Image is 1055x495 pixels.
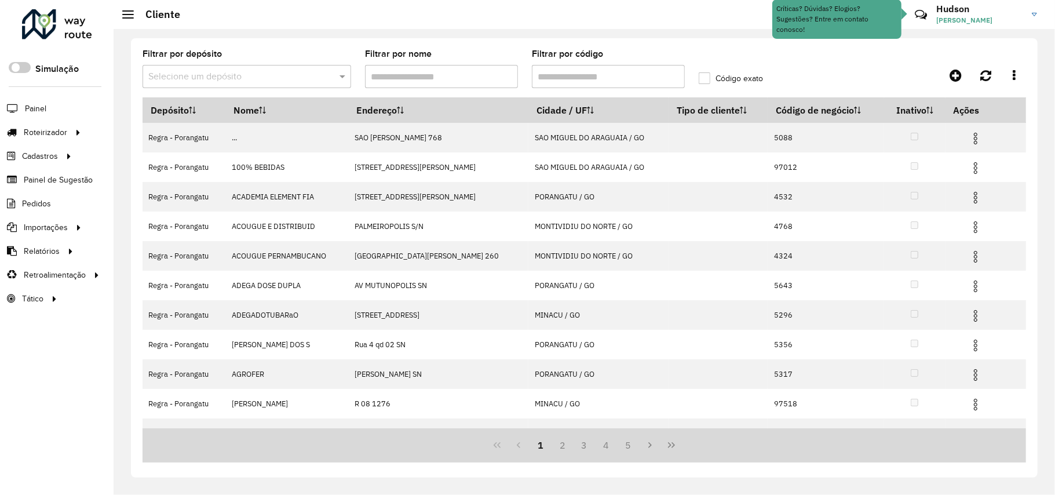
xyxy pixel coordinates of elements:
td: 5088 [768,123,884,152]
td: AV MUTUNOPOLIS SN [348,271,528,300]
td: 5296 [768,300,884,330]
button: 1 [530,434,552,456]
span: Importações [24,221,68,234]
td: Regra - Porangatu [143,123,225,152]
button: 2 [552,434,574,456]
td: ACOUGUE PERNAMBUCANO [225,241,348,271]
span: Painel [25,103,46,115]
td: [STREET_ADDRESS][PERSON_NAME] [348,152,528,182]
td: 5317 [768,359,884,389]
td: R 08 1276 [348,389,528,418]
label: Simulação [35,62,79,76]
td: Regra - Porangatu [143,271,225,300]
td: 97518 [768,389,884,418]
td: 4532 [768,182,884,212]
h2: Cliente [134,8,180,21]
button: 5 [617,434,639,456]
td: ... [225,123,348,152]
td: SAO [PERSON_NAME] 768 [348,123,528,152]
td: 100% BEBIDAS [225,152,348,182]
td: MINACU / GO [528,300,669,330]
label: Filtrar por código [532,47,603,61]
th: Cidade / UF [528,98,669,123]
td: [STREET_ADDRESS] [348,300,528,330]
td: PORANGATU / GO [528,271,669,300]
td: SAO MIGUEL DO ARAGUAIA / GO [528,123,669,152]
td: PORANGATU / GO [528,330,669,359]
td: Regra - Porangatu [143,152,225,182]
td: Regra - Porangatu [143,212,225,241]
td: ACOUGUE E DISTRIBUID [225,212,348,241]
th: Inativo [884,98,945,123]
label: Código exato [699,72,763,85]
td: 5435 [768,418,884,448]
th: Tipo de cliente [669,98,768,123]
th: Ações [946,98,1015,122]
td: [GEOGRAPHIC_DATA][PERSON_NAME] 260 [348,241,528,271]
td: Regra - Porangatu [143,418,225,448]
td: Rua 4 qd 02 SN [348,330,528,359]
td: PORANGATU / GO [528,359,669,389]
span: Painel de Sugestão [24,174,93,186]
td: ALTAS HORAS DISTRIB [225,418,348,448]
td: [PERSON_NAME] SN [348,359,528,389]
span: Retroalimentação [24,269,86,281]
td: Regra - Porangatu [143,241,225,271]
td: 5643 [768,271,884,300]
td: PORANGATU / GO [528,182,669,212]
span: Tático [22,293,43,305]
td: Regra - Porangatu [143,300,225,330]
th: Nome [225,98,348,123]
td: ADEGA DOSE DUPLA [225,271,348,300]
td: Regra - Porangatu [143,359,225,389]
td: [PERSON_NAME] [225,389,348,418]
td: ACADEMIA ELEMENT FIA [225,182,348,212]
td: PALMEIROPOLIS S/N [348,212,528,241]
th: Depósito [143,98,225,123]
td: 4324 [768,241,884,271]
td: RUA 06 SN [348,418,528,448]
td: 4768 [768,212,884,241]
td: [STREET_ADDRESS][PERSON_NAME] [348,182,528,212]
td: AGROFER [225,359,348,389]
label: Filtrar por nome [365,47,432,61]
td: Regra - Porangatu [143,330,225,359]
button: Last Page [660,434,682,456]
th: Endereço [348,98,528,123]
td: 97012 [768,152,884,182]
span: Relatórios [24,245,60,257]
td: MONTIVIDIU DO NORTE / GO [528,212,669,241]
td: ADEGADOTUBARaO [225,300,348,330]
td: Regra - Porangatu [143,182,225,212]
span: Cadastros [22,150,58,162]
td: [PERSON_NAME] DOS S [225,330,348,359]
td: NOVA CRIXAS / GO [528,418,669,448]
label: Filtrar por depósito [143,47,222,61]
span: Pedidos [22,198,51,210]
td: SAO MIGUEL DO ARAGUAIA / GO [528,152,669,182]
h3: Hudson [936,3,1023,14]
span: Roteirizador [24,126,67,139]
button: Next Page [639,434,661,456]
a: Contato Rápido [908,2,933,27]
button: 4 [595,434,617,456]
td: MINACU / GO [528,389,669,418]
td: Regra - Porangatu [143,389,225,418]
button: 3 [574,434,596,456]
th: Código de negócio [768,98,884,123]
td: MONTIVIDIU DO NORTE / GO [528,241,669,271]
td: 5356 [768,330,884,359]
span: [PERSON_NAME] [936,15,1023,26]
